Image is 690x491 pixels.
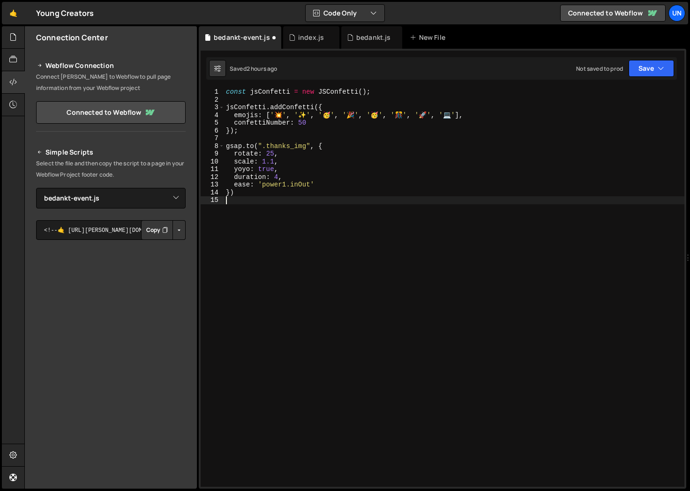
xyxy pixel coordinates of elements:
div: bedankt-event.js [214,33,270,42]
div: Button group with nested dropdown [141,220,186,240]
div: Young Creators [36,7,94,19]
div: 13 [201,181,225,189]
button: Save [629,60,674,77]
div: index.js [298,33,324,42]
h2: Webflow Connection [36,60,186,71]
a: Connected to Webflow [560,5,666,22]
div: Not saved to prod [576,65,623,73]
div: 9 [201,150,225,158]
div: 15 [201,196,225,204]
div: bedankt.js [356,33,391,42]
div: 12 [201,173,225,181]
button: Code Only [306,5,384,22]
iframe: YouTube video player [36,346,187,430]
div: 2 hours ago [247,65,277,73]
iframe: YouTube video player [36,255,187,340]
h2: Simple Scripts [36,147,186,158]
h2: Connection Center [36,32,108,43]
div: 10 [201,158,225,166]
div: 11 [201,165,225,173]
a: Connected to Webflow [36,101,186,124]
textarea: <!--🤙 [URL][PERSON_NAME][DOMAIN_NAME]> <script>document.addEventListener("DOMContentLoaded", func... [36,220,186,240]
div: 3 [201,104,225,112]
div: 7 [201,134,225,142]
div: 2 [201,96,225,104]
div: New File [410,33,449,42]
div: 6 [201,127,225,135]
div: 1 [201,88,225,96]
div: 5 [201,119,225,127]
p: Select the file and then copy the script to a page in your Webflow Project footer code. [36,158,186,180]
a: 🤙 [2,2,25,24]
button: Copy [141,220,173,240]
div: 4 [201,112,225,119]
div: 8 [201,142,225,150]
p: Connect [PERSON_NAME] to Webflow to pull page information from your Webflow project [36,71,186,94]
a: Un [668,5,685,22]
div: Saved [230,65,277,73]
div: 14 [201,189,225,197]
